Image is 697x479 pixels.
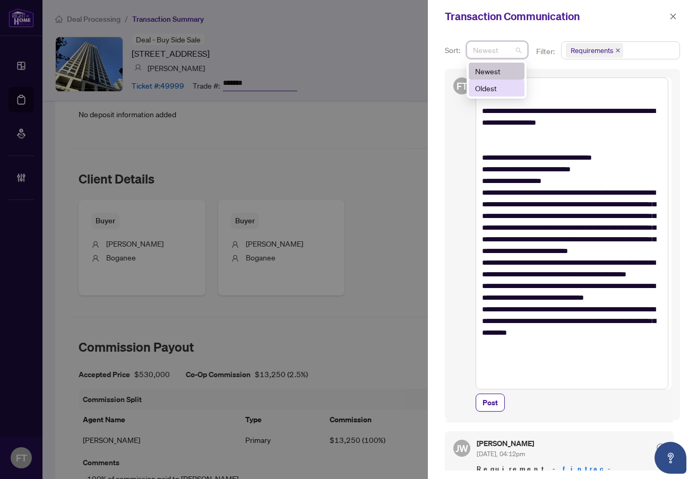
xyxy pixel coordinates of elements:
span: Newest [473,42,521,58]
button: Open asap [655,442,686,474]
div: Transaction Communication [445,8,666,24]
span: Requirements [571,45,613,56]
span: [DATE], 04:12pm [477,450,525,458]
div: Oldest [469,80,524,97]
span: close [669,13,677,20]
span: Post [483,394,498,411]
div: Newest [475,65,518,77]
button: Post [476,394,505,412]
span: close [615,48,621,53]
p: Sort: [445,45,462,56]
span: FT [457,79,468,93]
span: check-circle [657,443,665,452]
h5: [PERSON_NAME] [477,440,534,447]
span: JW [455,441,468,456]
span: Requirements [566,43,623,58]
p: Filter: [536,46,556,57]
div: Oldest [475,82,518,94]
div: Newest [469,63,524,80]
